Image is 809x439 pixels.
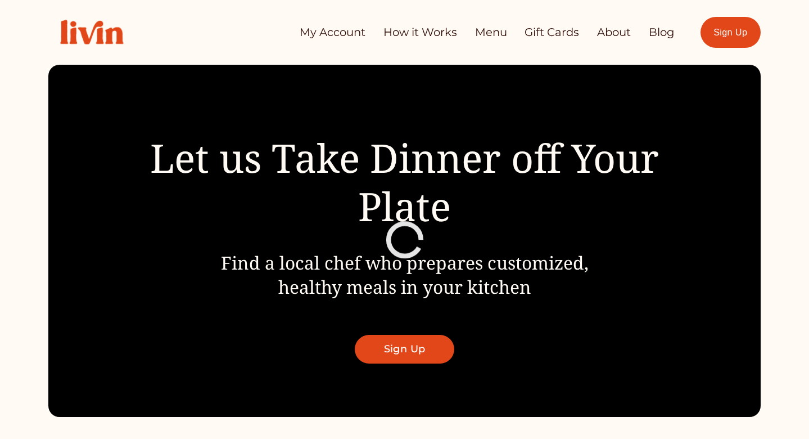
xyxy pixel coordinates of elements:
[475,21,507,43] a: Menu
[221,250,589,299] span: Find a local chef who prepares customized, healthy meals in your kitchen
[355,335,454,364] a: Sign Up
[150,131,669,232] span: Let us Take Dinner off Your Plate
[700,17,761,48] a: Sign Up
[597,21,631,43] a: About
[300,21,365,43] a: My Account
[48,8,135,56] img: Livin
[649,21,675,43] a: Blog
[525,21,579,43] a: Gift Cards
[383,21,457,43] a: How it Works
